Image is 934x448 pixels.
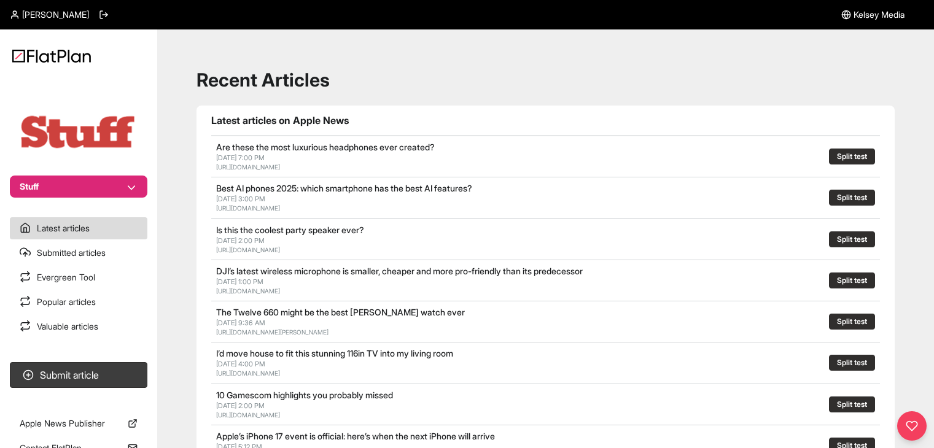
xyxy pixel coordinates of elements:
[10,217,147,239] a: Latest articles
[12,49,91,63] img: Logo
[10,9,89,21] a: [PERSON_NAME]
[829,231,875,247] button: Split test
[829,314,875,330] button: Split test
[216,195,265,203] span: [DATE] 3:00 PM
[216,369,280,377] a: [URL][DOMAIN_NAME]
[10,291,147,313] a: Popular articles
[829,149,875,164] button: Split test
[10,266,147,288] a: Evergreen Tool
[216,183,472,193] a: Best AI phones 2025: which smartphone has the best AI features?
[216,319,265,327] span: [DATE] 9:36 AM
[216,348,453,358] a: I’d move house to fit this stunning 116in TV into my living room
[216,411,280,419] a: [URL][DOMAIN_NAME]
[216,266,583,276] a: DJI’s latest wireless microphone is smaller, cheaper and more pro-friendly than its predecessor
[216,328,329,336] a: [URL][DOMAIN_NAME][PERSON_NAME]
[216,360,265,368] span: [DATE] 4:00 PM
[10,315,147,338] a: Valuable articles
[22,9,89,21] span: [PERSON_NAME]
[10,362,147,388] button: Submit article
[216,236,265,245] span: [DATE] 2:00 PM
[211,113,880,128] h1: Latest articles on Apple News
[10,176,147,198] button: Stuff
[216,287,280,295] a: [URL][DOMAIN_NAME]
[216,142,435,152] a: Are these the most luxurious headphones ever created?
[10,412,147,434] a: Apple News Publisher
[216,390,393,400] a: 10 Gamescom highlights you probably missed
[216,307,465,317] a: The Twelve 660 might be the best [PERSON_NAME] watch ever
[829,355,875,371] button: Split test
[197,69,895,91] h1: Recent Articles
[216,204,280,212] a: [URL][DOMAIN_NAME]
[216,246,280,253] a: [URL][DOMAIN_NAME]
[854,9,905,21] span: Kelsey Media
[829,190,875,206] button: Split test
[10,242,147,264] a: Submitted articles
[216,225,364,235] a: Is this the coolest party speaker ever?
[829,396,875,412] button: Split test
[216,153,265,162] span: [DATE] 7:00 PM
[216,277,263,286] span: [DATE] 1:00 PM
[829,272,875,288] button: Split test
[17,113,140,151] img: Publication Logo
[216,401,265,410] span: [DATE] 2:00 PM
[216,163,280,171] a: [URL][DOMAIN_NAME]
[216,431,495,441] a: Apple’s iPhone 17 event is official: here’s when the next iPhone will arrive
